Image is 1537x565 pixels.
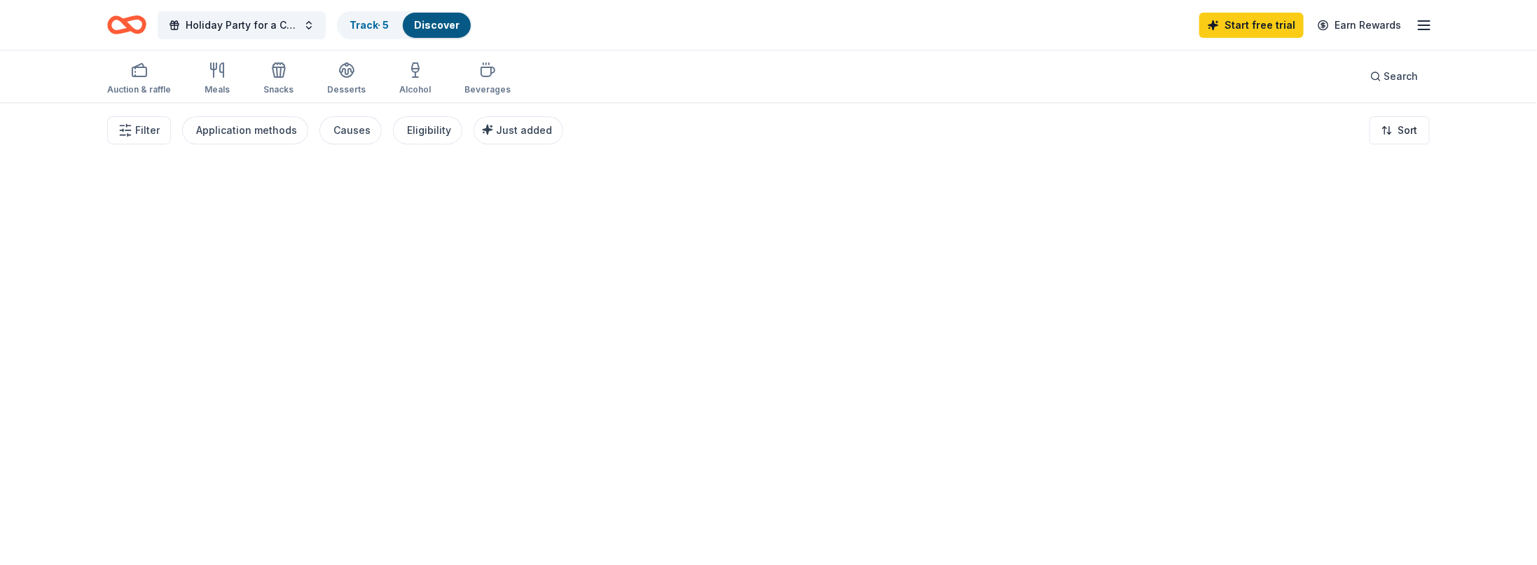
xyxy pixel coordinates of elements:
button: Search [1359,62,1430,90]
a: Earn Rewards [1309,13,1410,38]
span: Filter [135,122,160,139]
button: Eligibility [393,116,462,144]
button: Auction & raffle [107,56,171,102]
span: Holiday Party for a Cause [186,17,298,34]
button: Filter [107,116,171,144]
div: Eligibility [407,122,451,139]
span: Just added [496,124,552,136]
div: Beverages [464,84,511,95]
span: Search [1384,68,1419,85]
a: Discover [414,19,460,31]
span: Sort [1398,122,1418,139]
a: Start free trial [1199,13,1304,38]
a: Track· 5 [350,19,389,31]
div: Meals [205,84,230,95]
button: Track· 5Discover [337,11,472,39]
a: Home [107,8,146,41]
div: Application methods [196,122,297,139]
button: Snacks [263,56,294,102]
button: Sort [1370,116,1430,144]
button: Application methods [182,116,308,144]
div: Desserts [327,84,366,95]
button: Causes [319,116,382,144]
button: Beverages [464,56,511,102]
div: Auction & raffle [107,84,171,95]
button: Alcohol [399,56,431,102]
button: Holiday Party for a Cause [158,11,326,39]
button: Meals [205,56,230,102]
div: Causes [333,122,371,139]
div: Snacks [263,84,294,95]
div: Alcohol [399,84,431,95]
button: Desserts [327,56,366,102]
button: Just added [474,116,563,144]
